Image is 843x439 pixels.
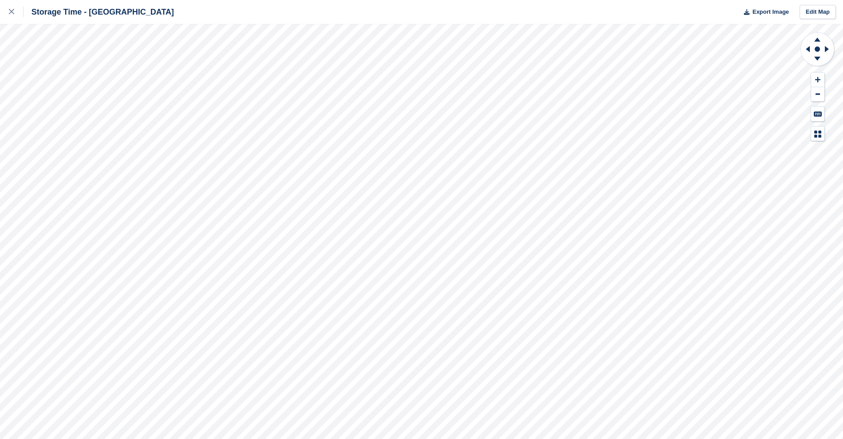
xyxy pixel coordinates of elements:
[811,127,824,141] button: Map Legend
[800,5,836,19] a: Edit Map
[752,8,789,16] span: Export Image
[811,73,824,87] button: Zoom In
[811,87,824,102] button: Zoom Out
[739,5,789,19] button: Export Image
[811,107,824,121] button: Keyboard Shortcuts
[23,7,174,17] div: Storage Time - [GEOGRAPHIC_DATA]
